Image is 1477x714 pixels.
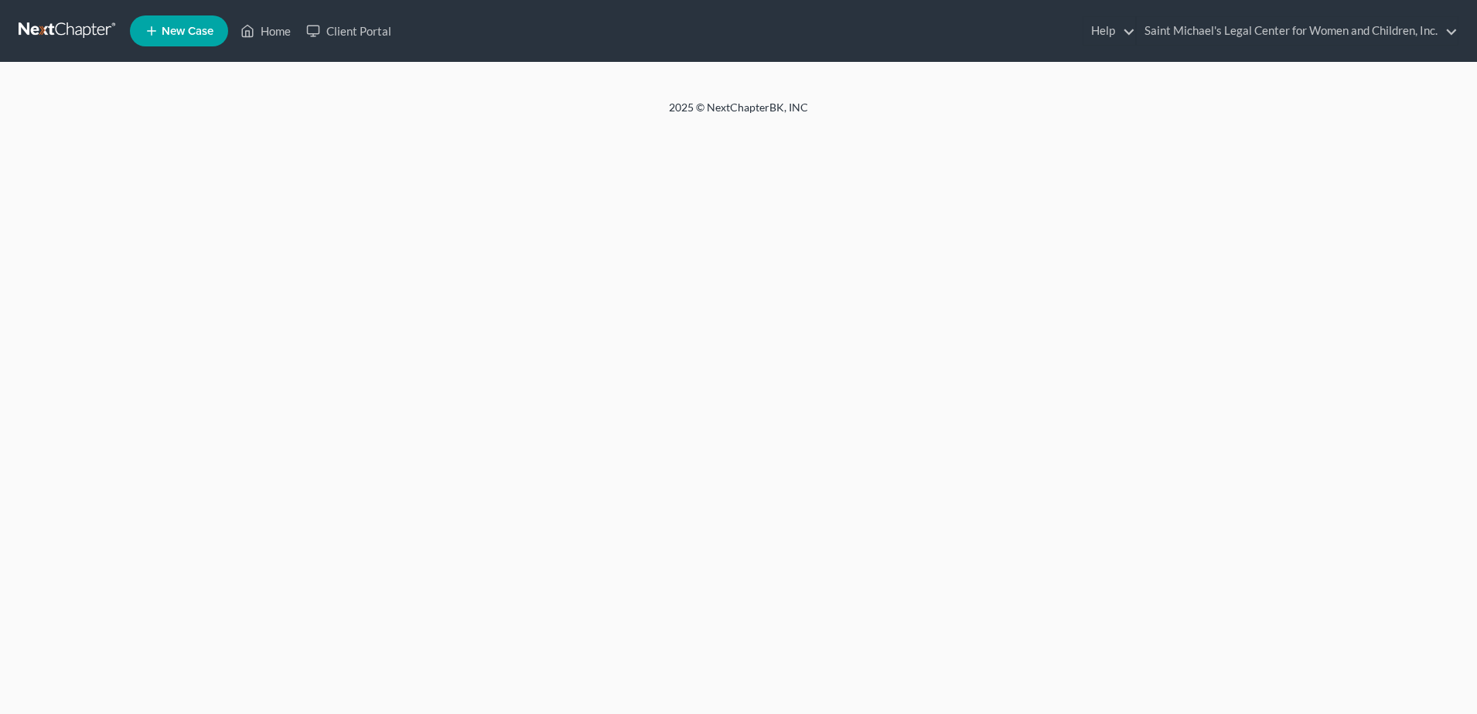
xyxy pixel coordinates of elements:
a: Help [1083,17,1135,45]
a: Client Portal [298,17,399,45]
a: Saint Michael's Legal Center for Women and Children, Inc. [1137,17,1458,45]
div: 2025 © NextChapterBK, INC [298,100,1179,128]
a: Home [233,17,298,45]
new-legal-case-button: New Case [130,15,228,46]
